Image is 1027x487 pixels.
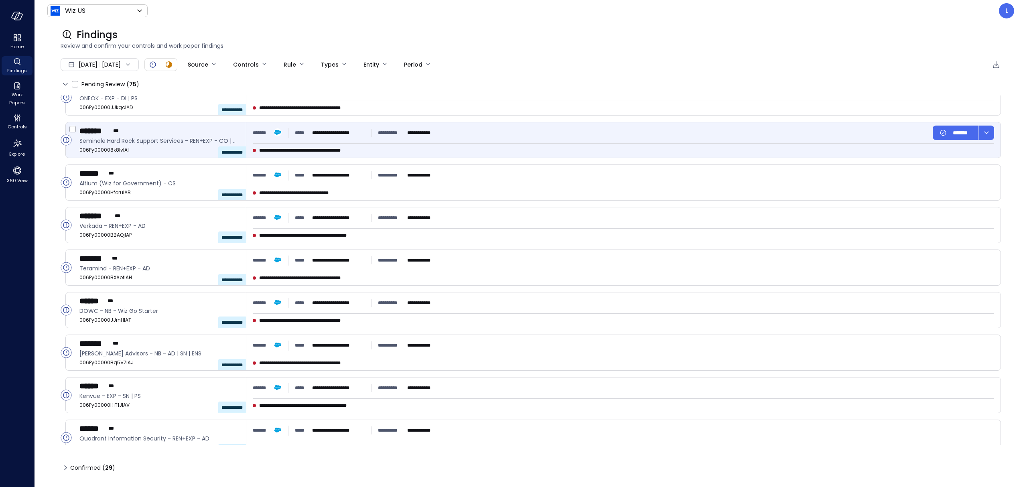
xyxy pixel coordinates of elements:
[79,189,239,197] span: 006Py00000HforuIAB
[65,6,85,16] p: Wiz US
[77,28,118,41] span: Findings
[5,91,29,107] span: Work Papers
[129,80,136,88] span: 75
[79,349,239,358] span: Grant Thornton Advisors - NB - AD | SN | ENS
[978,126,994,140] button: dropdown-icon-button
[61,134,72,146] div: Open
[2,112,32,132] div: Controls
[79,359,239,367] span: 006Py00000Bq5V7IAJ
[7,67,27,75] span: Findings
[79,434,239,443] span: Quadrant Information Security - REN+EXP - AD
[81,78,139,91] span: Pending Review
[991,60,1001,70] div: Export to CSV
[7,177,28,185] span: 360 View
[79,444,239,452] span: 006Py00000AmsunIAB
[79,264,239,273] span: Teramind - REN+EXP - AD
[61,92,72,103] div: Open
[61,347,72,358] div: Open
[79,60,97,69] span: [DATE]
[61,177,72,188] div: Open
[148,60,158,69] div: Open
[284,58,296,71] div: Rule
[79,103,239,112] span: 006Py00000JJkqcIAD
[188,58,208,71] div: Source
[61,390,72,401] div: Open
[79,94,239,103] span: ONEOK - EXP - DI | PS
[2,164,32,185] div: 360 View
[2,56,32,75] div: Findings
[79,231,239,239] span: 006Py00000BBAQjIAP
[2,80,32,108] div: Work Papers
[61,41,1001,50] span: Review and confirm your controls and work paper findings
[79,274,239,282] span: 006Py00000BXAofIAH
[79,179,239,188] span: Altium (Wiz for Government) - CS
[61,262,72,273] div: Open
[933,126,994,140] div: Button group with a nested menu
[2,32,32,51] div: Home
[102,463,115,472] div: ( )
[164,60,174,69] div: In Progress
[8,123,27,131] span: Controls
[233,58,259,71] div: Controls
[79,401,239,409] span: 006Py00000HiT1JIAV
[79,136,239,145] span: Seminole Hard Rock Support Services - REN+EXP - CO | AD | ENS | DI | SN
[2,136,32,159] div: Explore
[126,80,139,89] div: ( )
[321,58,339,71] div: Types
[79,392,239,400] span: Kenvue - EXP - SN | PS
[404,58,422,71] div: Period
[79,306,239,315] span: DOWC - NB - Wiz Go Starter
[1005,6,1008,16] p: L
[61,432,72,443] div: Open
[51,6,60,16] img: Icon
[70,461,115,474] span: Confirmed
[105,464,112,472] span: 29
[10,43,24,51] span: Home
[61,304,72,316] div: Open
[79,221,239,230] span: Verkada - REN+EXP - AD
[79,146,239,154] span: 006Py000008k8IvIAI
[61,219,72,231] div: Open
[79,316,239,324] span: 006Py00000JJrnHIAT
[999,3,1014,18] div: Leah Collins
[363,58,379,71] div: Entity
[9,150,25,158] span: Explore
